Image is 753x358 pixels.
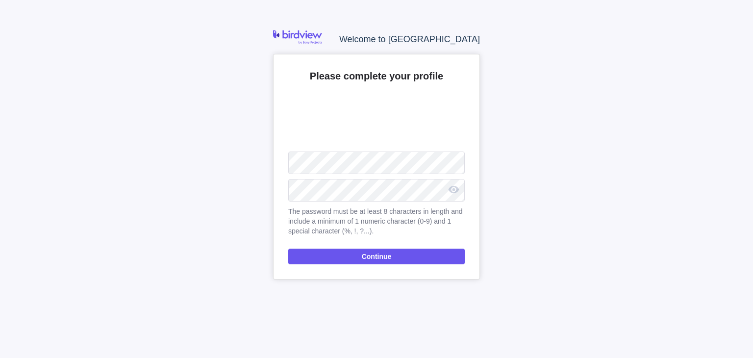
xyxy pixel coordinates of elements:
[288,69,465,83] h2: Please complete your profile
[273,30,322,44] img: logo
[362,251,392,262] span: Continue
[288,249,465,264] span: Continue
[288,206,465,236] span: The password must be at least 8 characters in length and include a minimum of 1 numeric character...
[339,34,480,44] span: Welcome to [GEOGRAPHIC_DATA]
